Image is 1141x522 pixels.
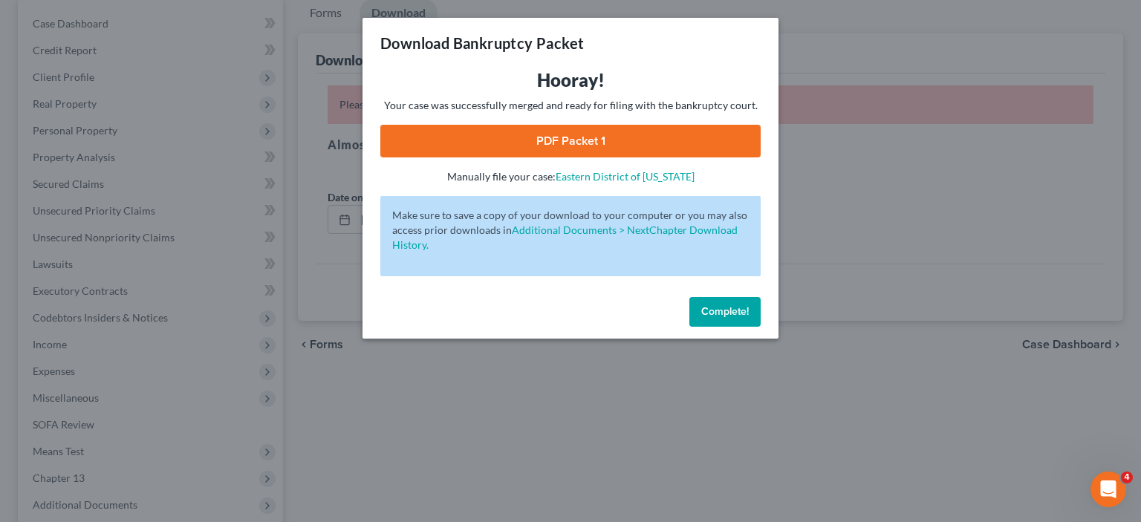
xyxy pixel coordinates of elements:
[1121,472,1133,483] span: 4
[556,170,695,183] a: Eastern District of [US_STATE]
[380,33,584,53] h3: Download Bankruptcy Packet
[392,208,749,252] p: Make sure to save a copy of your download to your computer or you may also access prior downloads in
[1090,472,1126,507] iframe: Intercom live chat
[689,297,761,327] button: Complete!
[701,305,749,318] span: Complete!
[380,68,761,92] h3: Hooray!
[380,169,761,184] p: Manually file your case:
[392,224,738,251] a: Additional Documents > NextChapter Download History.
[380,98,761,113] p: Your case was successfully merged and ready for filing with the bankruptcy court.
[380,125,761,157] a: PDF Packet 1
